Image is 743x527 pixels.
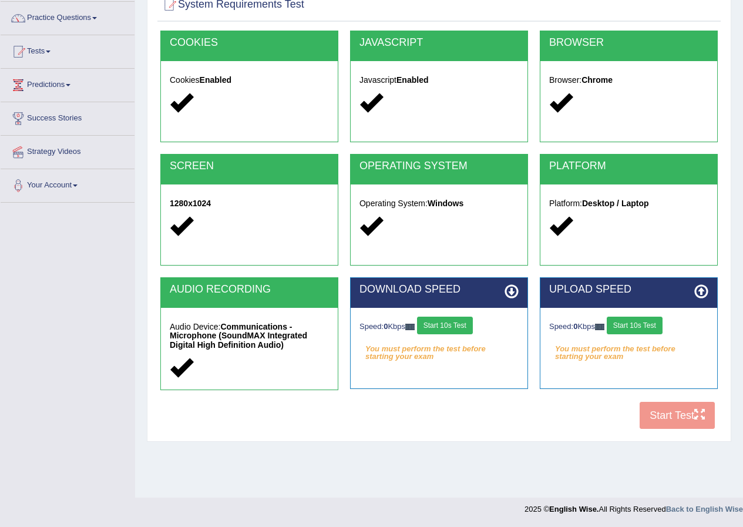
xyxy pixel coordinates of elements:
img: ajax-loader-fb-connection.gif [405,324,415,330]
a: Tests [1,35,135,65]
a: Predictions [1,69,135,98]
h5: Audio Device: [170,323,329,350]
strong: Communications - Microphone (SoundMAX Integrated Digital High Definition Audio) [170,322,307,350]
a: Strategy Videos [1,136,135,165]
button: Start 10s Test [607,317,663,334]
strong: Enabled [200,75,231,85]
h5: Platform: [549,199,708,208]
strong: Chrome [581,75,613,85]
strong: 0 [384,322,388,331]
div: Speed: Kbps [359,317,519,337]
h2: OPERATING SYSTEM [359,160,519,172]
strong: English Wise. [549,505,599,513]
h2: UPLOAD SPEED [549,284,708,296]
em: You must perform the test before starting your exam [549,340,708,358]
div: 2025 © All Rights Reserved [525,498,743,515]
img: ajax-loader-fb-connection.gif [595,324,604,330]
h2: SCREEN [170,160,329,172]
h2: PLATFORM [549,160,708,172]
h2: JAVASCRIPT [359,37,519,49]
strong: Enabled [396,75,428,85]
a: Success Stories [1,102,135,132]
h2: BROWSER [549,37,708,49]
h5: Cookies [170,76,329,85]
strong: 1280x1024 [170,199,211,208]
em: You must perform the test before starting your exam [359,340,519,358]
strong: Desktop / Laptop [582,199,649,208]
h2: DOWNLOAD SPEED [359,284,519,296]
a: Practice Questions [1,2,135,31]
button: Start 10s Test [417,317,473,334]
h5: Javascript [359,76,519,85]
strong: Windows [428,199,463,208]
h5: Browser: [549,76,708,85]
a: Back to English Wise [666,505,743,513]
div: Speed: Kbps [549,317,708,337]
h2: AUDIO RECORDING [170,284,329,296]
h5: Operating System: [359,199,519,208]
h2: COOKIES [170,37,329,49]
a: Your Account [1,169,135,199]
strong: 0 [573,322,577,331]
